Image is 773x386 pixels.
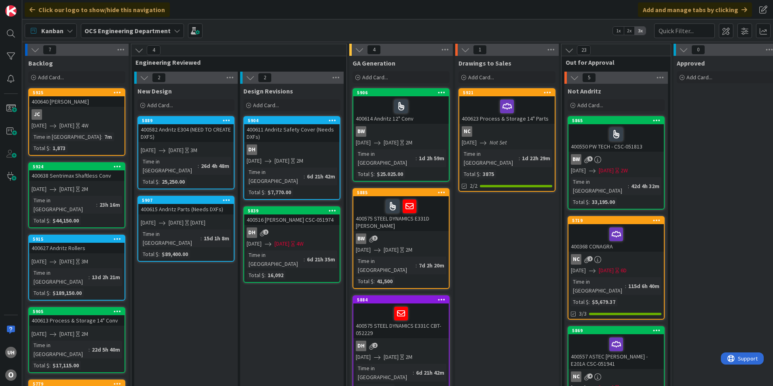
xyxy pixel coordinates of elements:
[244,207,340,214] div: 5839
[248,118,340,123] div: 5904
[141,229,201,247] div: Time in [GEOGRAPHIC_DATA]
[160,177,187,186] div: 25,250.00
[462,126,472,137] div: NC
[356,353,371,361] span: [DATE]
[568,124,664,152] div: 400550 PW TECH - CSC-051813
[686,74,712,81] span: Add Card...
[628,182,629,191] span: :
[626,282,661,291] div: 115d 6h 40m
[59,330,74,338] span: [DATE]
[459,89,555,124] div: 5921400623 Process & Storage 14" Parts
[51,144,68,153] div: 1,873
[356,126,366,137] div: BW
[353,303,449,338] div: 400575 STEEL DYNAMICS E331C CBT-052229
[81,121,89,130] div: 4W
[599,166,614,175] span: [DATE]
[356,233,366,244] div: BW
[417,154,446,163] div: 1d 2h 59m
[519,154,520,163] span: :
[577,102,603,109] span: Add Card...
[353,189,449,196] div: 5885
[29,163,125,181] div: 5924400638 Sentrimax Shaftless Conv
[135,58,336,66] span: Engineering Reviewed
[158,177,160,186] span: :
[374,277,375,286] span: :
[375,170,405,178] div: $25.025.00
[357,90,449,95] div: 5906
[29,170,125,181] div: 400638 Sentrimax Shaftless Conv
[414,368,446,377] div: 6d 21h 42m
[169,218,184,227] span: [DATE]
[638,2,752,17] div: Add and manage tabs by clicking
[654,23,715,38] input: Quick Filter...
[462,149,519,167] div: Time in [GEOGRAPHIC_DATA]
[587,256,593,261] span: 2
[152,73,166,83] span: 2
[470,182,477,190] span: 2/2
[190,218,205,227] div: [DATE]
[51,288,84,297] div: $189,150.00
[459,89,555,96] div: 5921
[28,235,125,301] a: 5915400627 Andritz Rollers[DATE][DATE]3MTime in [GEOGRAPHIC_DATA]:13d 2h 21mTotal $:$189,150.00
[353,88,450,182] a: 5906400614 Andritz 12" ConvBW[DATE][DATE]2MTime in [GEOGRAPHIC_DATA]:1d 2h 59mTotal $:$25.025.00
[296,240,304,248] div: 4W
[243,206,340,283] a: 5839400516 [PERSON_NAME] CSC-051974DH[DATE][DATE]4WTime in [GEOGRAPHIC_DATA]:6d 21h 35mTotal $:16...
[32,288,49,297] div: Total $
[416,261,417,270] span: :
[353,196,449,231] div: 400575 STEEL DYNAMICS E331D [PERSON_NAME]
[375,277,395,286] div: 41,500
[199,161,231,170] div: 26d 4h 48m
[32,341,89,358] div: Time in [GEOGRAPHIC_DATA]
[353,126,449,137] div: BW
[32,268,89,286] div: Time in [GEOGRAPHIC_DATA]
[568,154,664,165] div: BW
[296,157,303,165] div: 2M
[160,250,190,259] div: $89,400.00
[266,188,293,197] div: $7,770.00
[5,369,17,381] div: O
[367,45,381,55] span: 4
[28,59,53,67] span: Backlog
[571,277,625,295] div: Time in [GEOGRAPHIC_DATA]
[81,185,88,193] div: 2M
[49,216,51,225] span: :
[25,2,170,17] div: Click our logo to show/hide this navigation
[244,207,340,225] div: 5839400516 [PERSON_NAME] CSC-051974
[141,218,156,227] span: [DATE]
[32,109,42,120] div: JC
[353,296,449,303] div: 5884
[599,266,614,275] span: [DATE]
[587,156,593,161] span: 5
[32,196,96,214] div: Time in [GEOGRAPHIC_DATA]
[589,197,590,206] span: :
[468,74,494,81] span: Add Card...
[568,334,664,369] div: 400557 ASTEC [PERSON_NAME] - E201A CSC-051941
[29,163,125,170] div: 5924
[568,217,664,224] div: 5719
[32,330,46,338] span: [DATE]
[81,257,88,266] div: 3M
[59,121,74,130] span: [DATE]
[621,166,628,175] div: 2W
[247,250,304,268] div: Time in [GEOGRAPHIC_DATA]
[356,257,416,274] div: Time in [GEOGRAPHIC_DATA]
[141,250,158,259] div: Total $
[32,257,46,266] span: [DATE]
[374,170,375,178] span: :
[372,235,378,241] span: 3
[571,177,628,195] div: Time in [GEOGRAPHIC_DATA]
[29,308,125,326] div: 5905400613 Process & Storage 14" Conv
[89,345,90,354] span: :
[51,216,81,225] div: $44,150.00
[266,271,285,280] div: 16,092
[32,121,46,130] span: [DATE]
[568,371,664,382] div: NC
[356,170,374,178] div: Total $
[572,218,664,223] div: 5719
[413,368,414,377] span: :
[691,45,705,55] span: 0
[5,347,17,358] div: uh
[101,132,102,141] span: :
[169,146,184,155] span: [DATE]
[90,345,122,354] div: 22d 5h 40m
